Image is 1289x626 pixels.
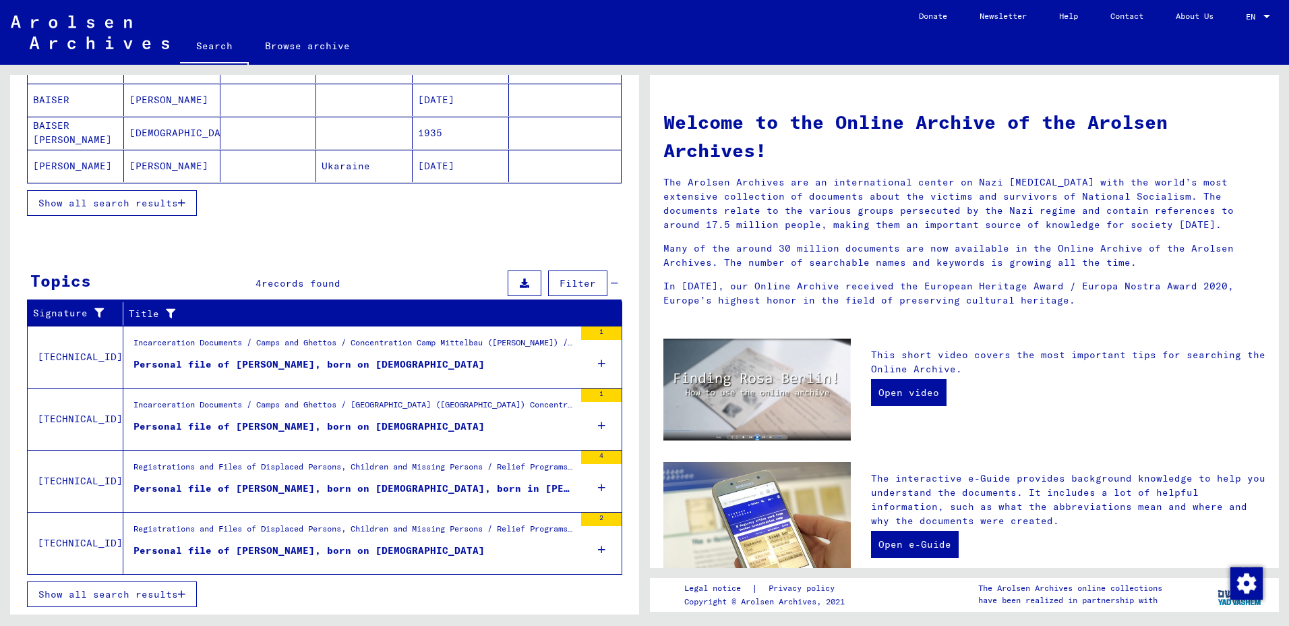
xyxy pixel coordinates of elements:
mat-cell: [DEMOGRAPHIC_DATA] [124,117,220,149]
img: eguide.jpg [663,462,851,587]
div: Registrations and Files of Displaced Persons, Children and Missing Persons / Relief Programs of V... [133,523,574,542]
div: 1 [581,326,622,340]
mat-cell: Ukaraine [316,150,413,182]
mat-cell: [PERSON_NAME] [124,150,220,182]
mat-cell: [PERSON_NAME] [124,84,220,116]
div: 2 [581,513,622,526]
mat-cell: [DATE] [413,150,509,182]
span: Filter [560,277,596,289]
span: Show all search results [38,197,178,209]
div: Personal file of [PERSON_NAME], born on [DEMOGRAPHIC_DATA] [133,420,485,434]
img: Change consent [1230,567,1263,600]
span: Show all search results [38,588,178,600]
span: records found [262,277,340,289]
div: Personal file of [PERSON_NAME], born on [DEMOGRAPHIC_DATA] [133,544,485,558]
p: The Arolsen Archives online collections [978,582,1162,594]
span: 4 [256,277,262,289]
img: yv_logo.png [1215,577,1265,611]
mat-cell: BAISER [28,84,124,116]
button: Filter [548,271,607,296]
a: Browse archive [249,30,366,62]
a: Search [180,30,249,65]
p: Copyright © Arolsen Archives, 2021 [684,596,851,608]
button: Show all search results [27,190,197,216]
div: 4 [581,451,622,464]
td: [TECHNICAL_ID] [28,388,123,450]
div: | [684,581,851,596]
span: EN [1246,12,1261,22]
div: Topics [30,268,91,293]
p: The interactive e-Guide provides background knowledge to help you understand the documents. It in... [871,472,1265,528]
p: have been realized in partnership with [978,594,1162,606]
a: Legal notice [684,581,752,596]
mat-cell: [DATE] [413,84,509,116]
div: 1 [581,389,622,402]
div: Title [129,303,605,324]
mat-cell: 1935 [413,117,509,149]
p: In [DATE], our Online Archive received the European Heritage Award / Europa Nostra Award 2020, Eu... [663,279,1265,308]
h1: Welcome to the Online Archive of the Arolsen Archives! [663,108,1265,165]
p: The Arolsen Archives are an international center on Nazi [MEDICAL_DATA] with the world’s most ext... [663,175,1265,232]
button: Show all search results [27,581,197,607]
div: Personal file of [PERSON_NAME], born on [DEMOGRAPHIC_DATA], born in [PERSON_NAME] and of further ... [133,482,574,496]
p: Many of the around 30 million documents are now available in the Online Archive of the Arolsen Ar... [663,241,1265,270]
td: [TECHNICAL_ID] [28,450,123,512]
a: Open video [871,379,947,406]
p: This short video covers the most important tips for searching the Online Archive. [871,348,1265,376]
div: Registrations and Files of Displaced Persons, Children and Missing Persons / Relief Programs of V... [133,461,574,480]
div: Title [129,307,589,321]
mat-cell: BAISER [PERSON_NAME] [28,117,124,149]
img: Arolsen_neg.svg [11,16,169,49]
a: Privacy policy [758,581,851,596]
div: Signature [33,303,123,324]
img: video.jpg [663,339,851,440]
div: Signature [33,306,106,320]
div: Incarceration Documents / Camps and Ghettos / Concentration Camp Mittelbau ([PERSON_NAME]) / Conc... [133,337,574,355]
td: [TECHNICAL_ID] [28,512,123,574]
div: Incarceration Documents / Camps and Ghettos / [GEOGRAPHIC_DATA] ([GEOGRAPHIC_DATA]) Concentration... [133,399,574,418]
mat-cell: [PERSON_NAME] [28,150,124,182]
a: Open e-Guide [871,531,959,558]
div: Personal file of [PERSON_NAME], born on [DEMOGRAPHIC_DATA] [133,358,485,372]
td: [TECHNICAL_ID] [28,326,123,388]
